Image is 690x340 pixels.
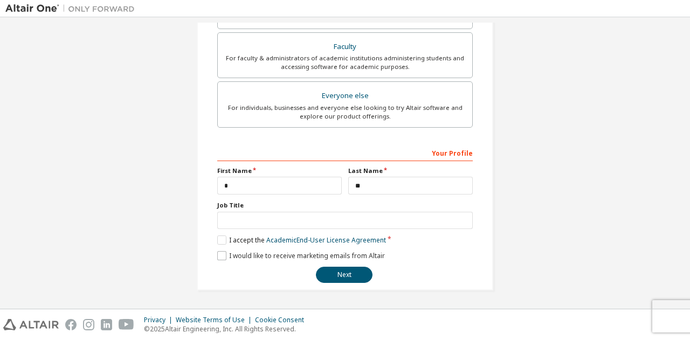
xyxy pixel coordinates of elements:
label: First Name [217,166,342,175]
img: altair_logo.svg [3,319,59,330]
div: Everyone else [224,88,466,103]
img: linkedin.svg [101,319,112,330]
label: I accept the [217,235,386,245]
div: Faculty [224,39,466,54]
div: Cookie Consent [255,316,310,324]
img: instagram.svg [83,319,94,330]
img: facebook.svg [65,319,77,330]
p: © 2025 Altair Engineering, Inc. All Rights Reserved. [144,324,310,334]
div: Your Profile [217,144,473,161]
div: For individuals, businesses and everyone else looking to try Altair software and explore our prod... [224,103,466,121]
button: Next [316,267,372,283]
div: Privacy [144,316,176,324]
label: Job Title [217,201,473,210]
img: Altair One [5,3,140,14]
label: I would like to receive marketing emails from Altair [217,251,385,260]
a: Academic End-User License Agreement [266,235,386,245]
div: For faculty & administrators of academic institutions administering students and accessing softwa... [224,54,466,71]
div: Website Terms of Use [176,316,255,324]
label: Last Name [348,166,473,175]
img: youtube.svg [119,319,134,330]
